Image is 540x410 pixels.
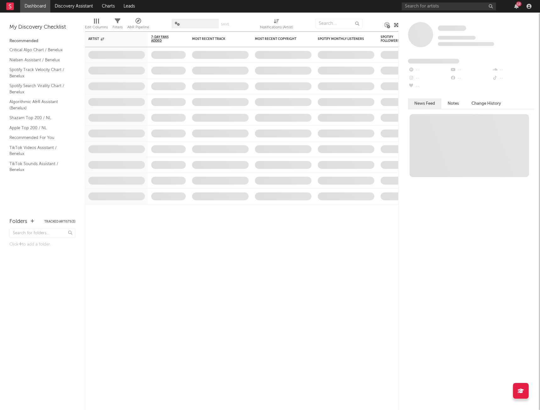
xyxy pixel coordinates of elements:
div: -- [408,66,450,74]
button: Save [221,23,229,26]
div: Recommended [9,37,75,45]
a: Critical Algo Chart / Benelux [9,47,69,53]
div: -- [450,74,492,82]
div: -- [450,66,492,74]
input: Search for artists [402,3,496,10]
div: My Discovery Checklist [9,24,75,31]
button: Tracked Artists(3) [44,220,75,223]
span: Fans Added by Platform [408,59,459,64]
div: Filters [113,16,123,34]
a: Spotify Search Virality Chart / Benelux [9,82,69,95]
a: Spotify Track Velocity Chart / Benelux [9,66,69,79]
a: Shazam Top 200 / NL [9,114,69,121]
a: TikTok Sounds Assistant / Benelux [9,160,69,173]
span: 0 fans last week [438,42,494,46]
div: Edit Columns [85,16,108,34]
a: Nielsen Assistant / Benelux [9,57,69,64]
div: Most Recent Track [192,37,239,41]
div: Notifications (Artist) [260,24,293,31]
button: Change History [465,98,507,109]
a: Apple Top 200 / NL [9,125,69,131]
button: Notes [441,98,465,109]
div: -- [408,74,450,82]
div: Notifications (Artist) [260,16,293,34]
a: Recommended For You [9,134,69,141]
a: Some Artist [438,25,466,31]
button: News Feed [408,98,441,109]
div: Spotify Monthly Listeners [318,37,365,41]
div: -- [492,66,534,74]
button: 12 [514,4,519,9]
a: Algorithmic A&R Assistant (Benelux) [9,98,69,111]
div: -- [492,74,534,82]
div: Click to add a folder. [9,241,75,248]
div: Spotify Followers [381,35,403,43]
div: A&R Pipeline [127,24,149,31]
div: Folders [9,218,27,225]
div: Artist [88,37,135,41]
input: Search for folders... [9,229,75,238]
span: Tracking Since: [DATE] [438,36,476,40]
div: -- [408,82,450,91]
span: 7-Day Fans Added [151,35,176,43]
div: Most Recent Copyright [255,37,302,41]
input: Search... [315,19,362,28]
div: Edit Columns [85,24,108,31]
a: TikTok Videos Assistant / Benelux [9,144,69,157]
div: Filters [113,24,123,31]
div: 12 [516,2,521,6]
div: A&R Pipeline [127,16,149,34]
